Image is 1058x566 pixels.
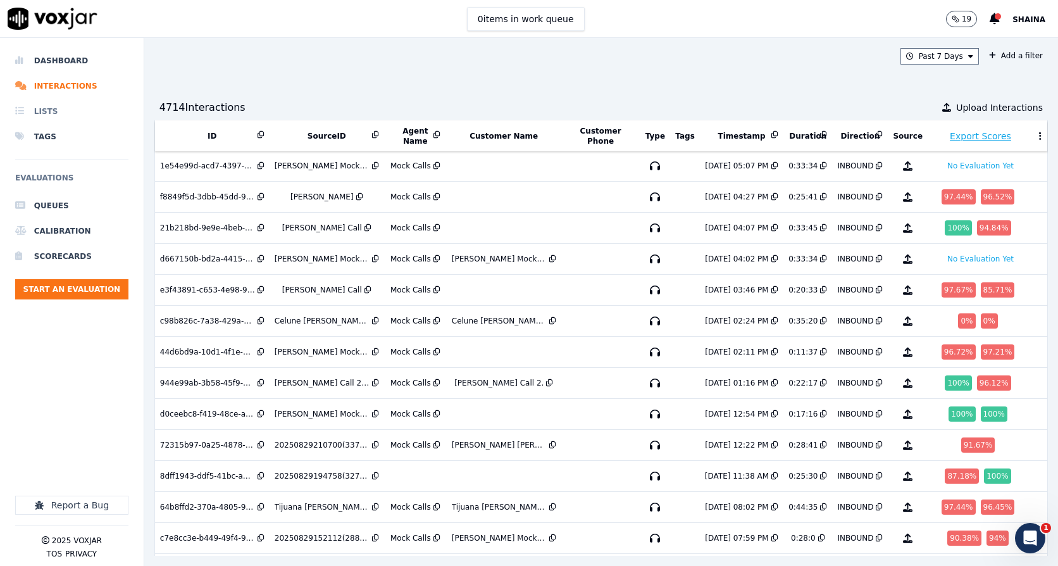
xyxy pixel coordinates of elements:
button: Start an Evaluation [15,279,128,299]
button: Type [645,131,665,141]
span: 1 [1041,523,1051,533]
div: d0ceebc8-f419-48ce-acf6-c5addf63a856 [160,409,255,419]
div: Mock Calls [390,502,431,512]
div: [DATE] 02:24 PM [705,316,768,326]
div: Mock Calls [390,161,431,171]
div: 64b8ffd2-370a-4805-9a4a-a4cf18c92163 [160,502,255,512]
p: 2025 Voxjar [52,536,102,546]
div: [PERSON_NAME] Mock Call [275,347,370,357]
div: 0:20:33 [788,285,818,295]
div: c98b826c-7a38-429a-a9c2-3f8f27f50f29 [160,316,255,326]
div: 0 % [958,313,975,329]
div: 0:28:0 [791,533,816,543]
button: Add a filter [984,48,1048,63]
div: [PERSON_NAME] Mock Call 4 [452,533,547,543]
div: INBOUND [837,471,873,481]
button: ID [208,131,216,141]
div: 96.12 % [977,375,1011,391]
div: 0:33:34 [788,254,818,264]
p: 19 [962,14,971,24]
button: No Evaluation Yet [942,251,1019,267]
button: Customer Phone [566,126,635,146]
a: Interactions [15,73,128,99]
div: [DATE] 08:02 PM [705,502,768,512]
div: INBOUND [837,161,873,171]
div: e3f43891-c653-4e98-9a2f-90a1aa6fb5c9 [160,285,255,295]
div: 96.72 % [942,344,976,360]
a: Queues [15,193,128,218]
div: INBOUND [837,316,873,326]
span: Upload Interactions [956,101,1043,114]
div: 4714 Interaction s [159,100,246,115]
div: 96.52 % [981,189,1015,204]
div: INBOUND [837,192,873,202]
h6: Evaluations [15,170,128,193]
button: Agent Name [389,126,442,146]
a: Dashboard [15,48,128,73]
div: 0:35:20 [788,316,818,326]
div: [DATE] 04:07 PM [705,223,768,233]
div: [DATE] 05:07 PM [705,161,768,171]
div: INBOUND [837,502,873,512]
div: Celune [PERSON_NAME] Call 3 [452,316,547,326]
button: Privacy [65,549,97,559]
div: Mock Calls [390,533,431,543]
div: [DATE] 11:38 AM [705,471,769,481]
button: SourceID [308,131,346,141]
div: 0:11:37 [788,347,818,357]
div: 0:44:35 [788,502,818,512]
div: 0 % [981,313,998,329]
div: 20250829152112(28841).wav [275,533,370,543]
div: d667150b-bd2a-4415-9f72-6025033d5854 [160,254,255,264]
div: [DATE] 02:11 PM [705,347,768,357]
div: [PERSON_NAME] Call 2. [454,378,544,388]
button: Source [893,131,923,141]
div: Mock Calls [390,285,431,295]
div: INBOUND [837,440,873,450]
div: INBOUND [837,254,873,264]
li: Lists [15,99,128,124]
div: Tijuana [PERSON_NAME] Call 3 [452,502,547,512]
div: 0:17:16 [788,409,818,419]
div: INBOUND [837,378,873,388]
div: 91.67 % [961,437,995,453]
div: 94.84 % [977,220,1011,236]
button: 19 [946,11,990,27]
div: 97.44 % [942,500,976,515]
button: Timestamp [718,131,766,141]
div: [DATE] 04:27 PM [705,192,768,202]
a: Calibration [15,218,128,244]
div: 90.38 % [947,531,981,546]
button: 19 [946,11,977,27]
span: Shaina [1012,15,1045,24]
button: No Evaluation Yet [942,158,1019,173]
button: Duration [789,131,826,141]
div: 20250829210700(33782).wav [275,440,370,450]
div: 97.67 % [942,282,976,298]
button: 0items in work queue [467,7,585,31]
div: 21b218bd-9e9e-4beb-8d5a-9dae07d00033 [160,223,255,233]
div: 97.44 % [942,189,976,204]
div: 96.45 % [981,500,1015,515]
div: Celune [PERSON_NAME] Call 2.wav [275,316,370,326]
button: Export Scores [950,130,1011,142]
div: Mock Calls [390,440,431,450]
div: [DATE] 03:46 PM [705,285,768,295]
button: Shaina [1012,11,1058,27]
div: [PERSON_NAME] Mock Call 3.wav [275,161,370,171]
div: 72315b97-0a25-4878-8a0b-977234509f8a [160,440,255,450]
div: 0:33:34 [788,161,818,171]
div: Mock Calls [390,409,431,419]
div: Mock Calls [390,223,431,233]
div: [DATE] 07:59 PM [705,533,768,543]
div: 97.21 % [981,344,1015,360]
div: INBOUND [837,285,873,295]
a: Scorecards [15,244,128,269]
div: [PERSON_NAME] Mock Call 3.wav [275,254,370,264]
div: Mock Calls [390,347,431,357]
div: 100 % [981,406,1007,422]
div: 44d6bd9a-10d1-4f1e-b9c8-498a81fbee61 [160,347,255,357]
